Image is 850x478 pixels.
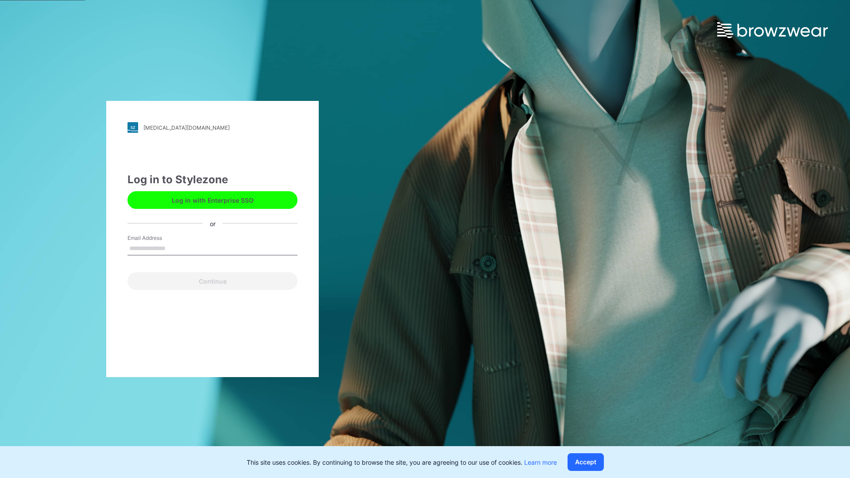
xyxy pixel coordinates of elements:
[143,124,230,131] div: [MEDICAL_DATA][DOMAIN_NAME]
[568,453,604,471] button: Accept
[127,191,297,209] button: Log in with Enterprise SSO
[524,459,557,466] a: Learn more
[127,234,189,242] label: Email Address
[203,219,223,228] div: or
[717,22,828,38] img: browzwear-logo.e42bd6dac1945053ebaf764b6aa21510.svg
[247,458,557,467] p: This site uses cookies. By continuing to browse the site, you are agreeing to our use of cookies.
[127,172,297,188] div: Log in to Stylezone
[127,122,297,133] a: [MEDICAL_DATA][DOMAIN_NAME]
[127,122,138,133] img: stylezone-logo.562084cfcfab977791bfbf7441f1a819.svg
